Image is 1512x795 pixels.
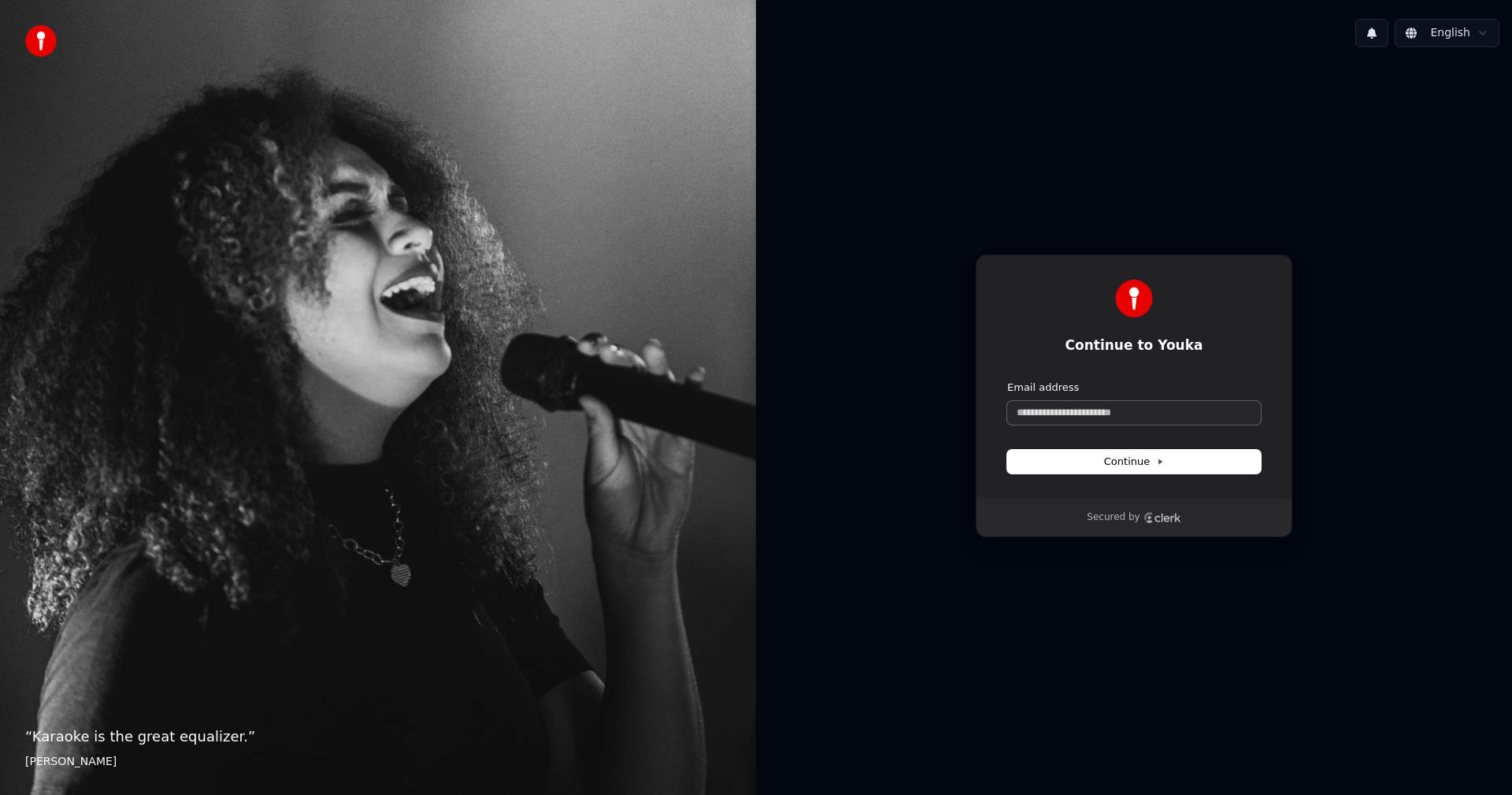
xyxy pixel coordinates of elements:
img: Youka [1115,280,1153,318]
h1: Continue to Youka [1007,336,1261,355]
a: Clerk logo [1143,512,1181,523]
footer: [PERSON_NAME] [25,754,731,770]
label: Email address [1007,381,1079,395]
p: Secured by [1087,511,1140,524]
button: Continue [1007,450,1261,474]
span: Continue [1104,455,1164,469]
img: youka [25,25,57,57]
p: “ Karaoke is the great equalizer. ” [25,726,731,748]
